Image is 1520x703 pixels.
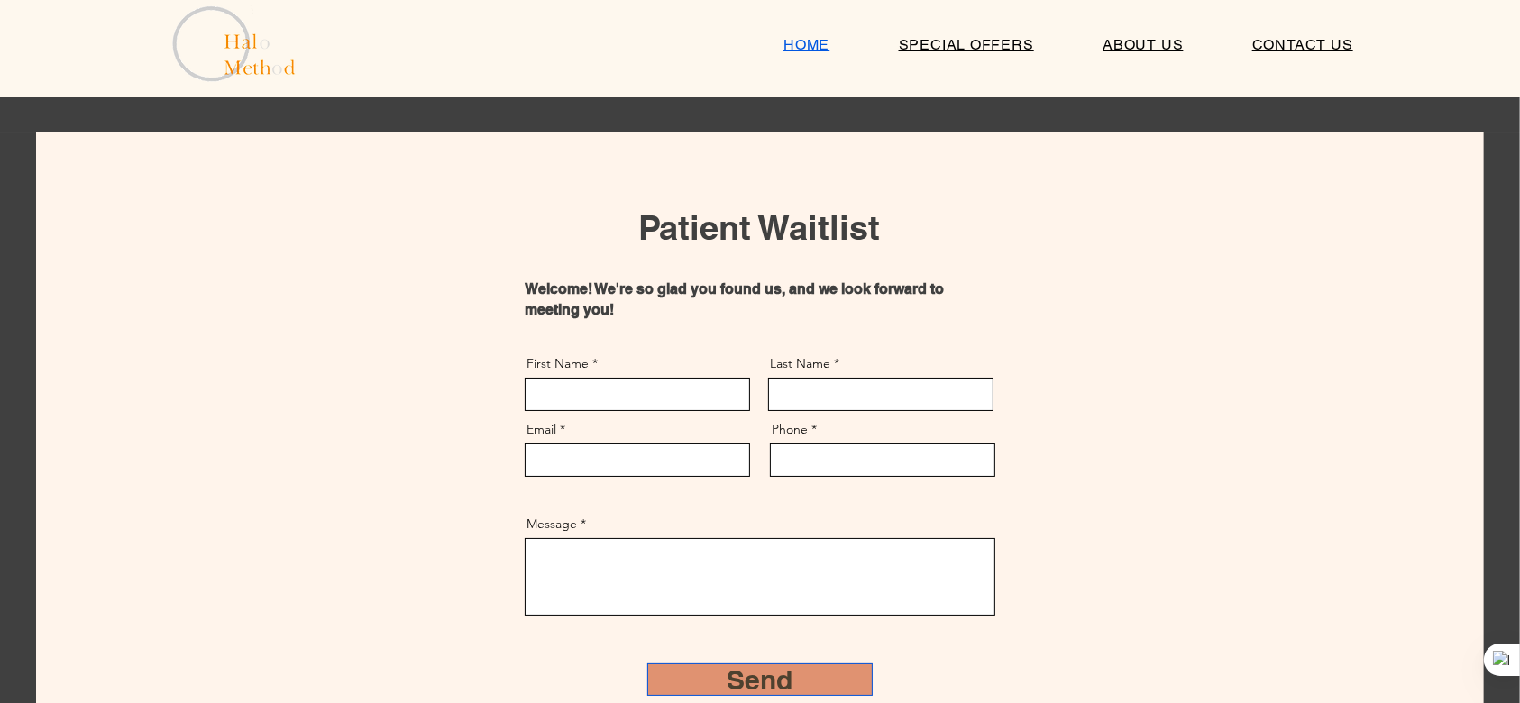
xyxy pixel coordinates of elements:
label: Last Name [768,357,993,370]
span: HOME [783,36,829,53]
label: Phone [770,423,995,435]
a: SPECIAL OFFERS [868,27,1066,62]
span: CONTACT US [1252,36,1353,53]
label: Message [525,517,995,530]
a: ABOUT US [1072,27,1214,62]
label: First Name [525,357,750,370]
span: Send [728,661,793,698]
button: Send [647,663,873,696]
a: CONTACT US [1222,27,1384,62]
span: SPECIAL OFFERS [899,36,1034,53]
span: ABOUT US [1103,36,1183,53]
span: Patient Waitlist [639,206,881,248]
span: Welcome! We're so glad you found us, and we look forward to meeting you! [525,280,944,317]
label: Email [525,423,750,435]
nav: Site [753,27,1384,62]
a: HOME [753,27,861,62]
